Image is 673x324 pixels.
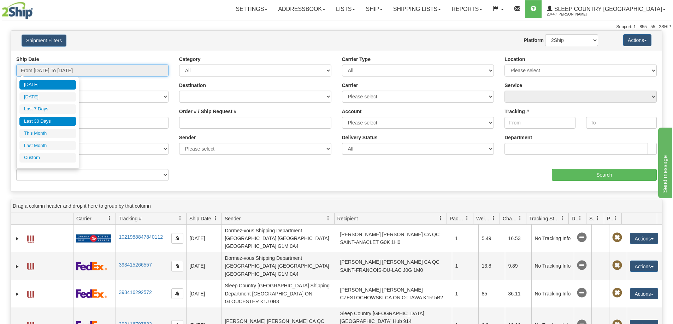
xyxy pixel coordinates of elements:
[450,215,465,222] span: Packages
[586,117,657,129] input: To
[531,252,574,280] td: No Tracking Info
[14,235,21,242] a: Expand
[209,212,222,224] a: Ship Date filter column settings
[27,260,34,271] a: Label
[174,212,186,224] a: Tracking # filter column settings
[76,262,107,270] img: 2 - FedEx Express®
[556,212,568,224] a: Tracking Status filter column settings
[14,263,21,270] a: Expand
[446,0,488,18] a: Reports
[542,0,671,18] a: Sleep Country [GEOGRAPHIC_DATA] 2044 / [PERSON_NAME]
[186,225,222,252] td: [DATE]
[531,225,574,252] td: No Tracking Info
[322,212,334,224] a: Sender filter column settings
[478,280,505,307] td: 85
[179,134,196,141] label: Sender
[189,215,211,222] span: Ship Date
[488,212,500,224] a: Weight filter column settings
[179,82,206,89] label: Destination
[186,280,222,307] td: [DATE]
[630,261,658,272] button: Actions
[577,261,587,270] span: No Tracking Info
[504,56,525,63] label: Location
[22,35,66,47] button: Shipment Filters
[547,11,600,18] span: 2044 / [PERSON_NAME]
[225,215,241,222] span: Sender
[342,134,378,141] label: Delivery Status
[531,280,574,307] td: No Tracking Info
[222,280,337,307] td: Sleep Country [GEOGRAPHIC_DATA] Shipping Department [GEOGRAPHIC_DATA] ON GLOUCESTER K1J 0B3
[577,233,587,243] span: No Tracking Info
[505,252,531,280] td: 9.89
[503,215,518,222] span: Charge
[331,0,360,18] a: Lists
[574,212,586,224] a: Delivery Status filter column settings
[612,288,622,298] span: Pickup Not Assigned
[19,117,76,126] li: Last 30 Days
[273,0,331,18] a: Addressbook
[2,2,33,19] img: logo2044.jpg
[337,215,358,222] span: Recipient
[222,252,337,280] td: Dormez-vous Shipping Department [GEOGRAPHIC_DATA] [GEOGRAPHIC_DATA] [GEOGRAPHIC_DATA] G1M 0A4
[119,289,152,295] a: 393416292572
[504,82,522,89] label: Service
[342,56,371,63] label: Carrier Type
[179,56,201,63] label: Category
[5,4,65,13] div: Send message
[171,233,183,244] button: Copy to clipboard
[435,212,447,224] a: Recipient filter column settings
[19,153,76,163] li: Custom
[19,141,76,151] li: Last Month
[612,261,622,270] span: Pickup Not Assigned
[607,215,613,222] span: Pickup Status
[452,280,478,307] td: 1
[11,199,662,213] div: grid grouping header
[186,252,222,280] td: [DATE]
[478,252,505,280] td: 13.8
[27,288,34,299] a: Label
[504,108,529,115] label: Tracking #
[16,56,39,63] label: Ship Date
[504,117,575,129] input: From
[14,291,21,298] a: Expand
[552,169,657,181] input: Search
[337,225,452,252] td: [PERSON_NAME] [PERSON_NAME] CA QC SAINT-ANACLET G0K 1H0
[476,215,491,222] span: Weight
[657,126,672,198] iframe: chat widget
[19,92,76,102] li: [DATE]
[337,280,452,307] td: [PERSON_NAME] [PERSON_NAME] CZESTOCHOWSKI CA ON OTTAWA K1R 5B2
[572,215,578,222] span: Delivery Status
[452,252,478,280] td: 1
[76,234,111,243] img: 20 - Canada Post
[179,108,237,115] label: Order # / Ship Request #
[104,212,116,224] a: Carrier filter column settings
[388,0,446,18] a: Shipping lists
[19,104,76,114] li: Last 7 Days
[171,288,183,299] button: Copy to clipboard
[119,215,142,222] span: Tracking #
[524,37,544,44] label: Platform
[342,108,362,115] label: Account
[222,225,337,252] td: Dormez-vous Shipping Department [GEOGRAPHIC_DATA] [GEOGRAPHIC_DATA] [GEOGRAPHIC_DATA] G1M 0A4
[2,24,671,30] div: Support: 1 - 855 - 55 - 2SHIP
[360,0,388,18] a: Ship
[19,80,76,90] li: [DATE]
[592,212,604,224] a: Shipment Issues filter column settings
[119,234,163,240] a: 1021988847840112
[505,280,531,307] td: 36.11
[623,34,651,46] button: Actions
[589,215,595,222] span: Shipment Issues
[337,252,452,280] td: [PERSON_NAME] [PERSON_NAME] CA QC SAINT-FRANCOIS-DU-LAC J0G 1M0
[529,215,560,222] span: Tracking Status
[119,262,152,268] a: 393415266557
[452,225,478,252] td: 1
[630,288,658,299] button: Actions
[553,6,662,12] span: Sleep Country [GEOGRAPHIC_DATA]
[171,261,183,271] button: Copy to clipboard
[19,129,76,138] li: This Month
[76,215,91,222] span: Carrier
[514,212,526,224] a: Charge filter column settings
[612,233,622,243] span: Pickup Not Assigned
[461,212,473,224] a: Packages filter column settings
[342,82,358,89] label: Carrier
